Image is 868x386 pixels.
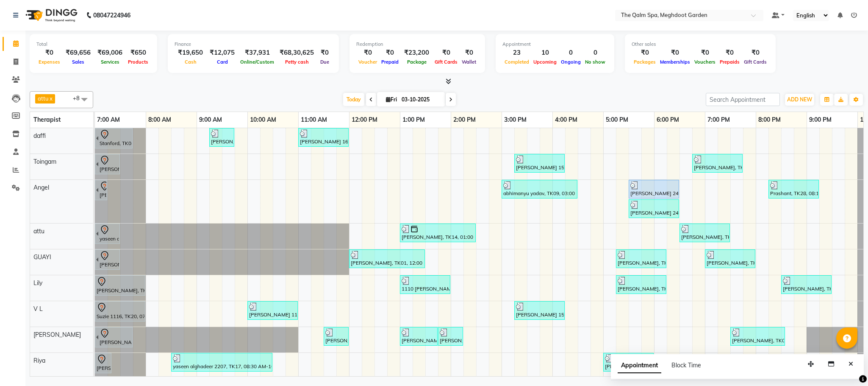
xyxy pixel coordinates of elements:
span: Prepaids [718,59,742,65]
div: [PERSON_NAME], TK03, 07:00 AM-08:00 AM, Swedish De-Stress - 60 Mins [96,277,144,294]
a: 9:00 PM [807,114,834,126]
div: [PERSON_NAME], TK24, 05:15 PM-06:15 PM, Swedish De-Stress - 60 Mins [617,251,666,267]
div: ₹19,650 [175,48,206,58]
div: 1110 [PERSON_NAME], TK12, 01:00 PM-02:00 PM, Javanese Pampering - 60 Mins [401,277,449,293]
span: Fri [384,96,399,103]
span: Packages [632,59,658,65]
div: [PERSON_NAME], TK02, 07:30 PM-08:35 PM, BLOW DRY,SHAVE [731,328,784,344]
div: Stanford, TK04, 06:45 AM-07:45 AM, Swedish De-Stress - 60 Mins [99,129,132,147]
a: 4:00 PM [553,114,580,126]
div: [PERSON_NAME], TK01, 12:00 PM-01:30 PM, Javanese Pampering - 90 Mins [350,251,424,267]
div: ₹0 [356,48,379,58]
a: 3:00 PM [502,114,529,126]
input: 2025-10-03 [399,93,441,106]
span: No show [583,59,607,65]
a: 1:00 PM [400,114,427,126]
div: [PERSON_NAME] 1501, TK22, 03:15 PM-04:15 PM, Javanese Pampering - 60 Mins [515,155,564,171]
div: Suzie 1116, TK20, 07:00 AM-08:00 AM, Javanese Pampering - 60 Mins [96,302,144,320]
div: [PERSON_NAME], TK08, 06:45 AM-07:45 AM, Fusion Therapy - 60 Mins [99,328,132,346]
div: Total [36,41,150,48]
a: 8:00 AM [146,114,173,126]
div: ₹37,931 [238,48,276,58]
span: Online/Custom [238,59,276,65]
span: daffi [33,132,46,140]
span: Expenses [36,59,62,65]
div: [PERSON_NAME], TK15, 06:45 PM-07:45 PM, Javanese Pampering - 60 Mins [693,155,742,171]
a: 5:00 PM [604,114,630,126]
span: Gift Cards [742,59,769,65]
div: [PERSON_NAME], TK03, 06:30 AM-07:30 AM, Swedish De-Stress - 60 Mins [99,251,119,269]
span: Gift Cards [433,59,460,65]
input: Search Appointment [706,93,780,106]
div: [PERSON_NAME] 1621, TK06, 11:00 AM-12:00 PM, Javanese Pampering - 60 Mins [299,129,348,145]
div: ₹650 [126,48,150,58]
span: Riya [33,357,45,364]
div: ₹0 [692,48,718,58]
span: Completed [502,59,531,65]
div: [PERSON_NAME] 2403, TK18, 01:00 PM-01:45 PM, [DEMOGRAPHIC_DATA] HAIR COLOUR [401,328,437,344]
div: [PERSON_NAME], TK25, 05:00 PM-06:00 PM, Luxurious Pedicure- 60Min [604,354,653,370]
span: Due [318,59,331,65]
div: 0 [583,48,607,58]
span: Services [99,59,122,65]
span: Ongoing [559,59,583,65]
a: 12:00 PM [349,114,380,126]
button: ADD NEW [785,94,814,106]
span: Appointment [618,358,661,373]
iframe: chat widget [832,352,860,378]
div: 0 [559,48,583,58]
div: ₹0 [718,48,742,58]
div: yaseen alghadeer 2207, TK17, 08:30 AM-10:30 AM, Full Body Polishing [172,354,272,370]
div: ₹0 [433,48,460,58]
div: Redemption [356,41,478,48]
span: Angel [33,184,49,191]
div: [PERSON_NAME], TK14, 01:00 PM-02:30 PM, Javanese Pampering - 90 Mins [401,225,475,241]
div: ₹0 [317,48,332,58]
span: attu [38,95,49,102]
img: logo [22,3,80,27]
div: ₹12,075 [206,48,238,58]
a: 8:00 PM [756,114,783,126]
span: Lily [33,279,42,287]
div: ₹69,656 [62,48,94,58]
div: ₹0 [460,48,478,58]
span: Upcoming [531,59,559,65]
span: Wallet [460,59,478,65]
a: 9:00 AM [197,114,224,126]
div: Finance [175,41,332,48]
div: ₹0 [36,48,62,58]
div: Appointment [502,41,607,48]
div: [PERSON_NAME], TK16, 11:30 AM-12:00 PM, [DEMOGRAPHIC_DATA] HAIRCUT [324,328,348,344]
div: Prashant, TK28, 08:15 PM-09:15 PM, Swedish De-Stress - 60 Mins [769,181,818,197]
div: Other sales [632,41,769,48]
div: abhimanyu yadav, TK09, 03:00 PM-04:30 PM, Javanese Pampering - 90 Mins [502,181,577,197]
span: Petty cash [283,59,311,65]
span: Package [405,59,429,65]
span: Toingam [33,158,56,165]
div: [PERSON_NAME], TK13, 06:00 AM-07:30 AM, Javanese Pampering - 90 Mins [99,155,119,173]
div: ₹0 [742,48,769,58]
div: ₹0 [632,48,658,58]
span: Card [215,59,230,65]
div: 10 [531,48,559,58]
a: x [49,95,53,102]
a: 6:00 PM [654,114,681,126]
div: [PERSON_NAME] 1124, TK05, 10:00 AM-11:00 AM, Swedish De-Stress - 60 Mins [248,302,297,319]
b: 08047224946 [93,3,130,27]
div: ₹0 [379,48,401,58]
div: [PERSON_NAME] 2403, TK27, 05:30 PM-06:30 PM, Swedish De-Stress - 60 Mins [630,201,678,217]
div: [PERSON_NAME], TK07, 06:15 AM-07:15 AM, Swedish De-Stress - 60 Mins [99,181,106,199]
span: Block Time [671,361,701,369]
div: [PERSON_NAME], TK10, 09:15 AM-09:45 AM, De-Stress Back & Shoulder Massage - 30 Mins [210,129,233,145]
div: [PERSON_NAME], TK24, 06:30 PM-07:30 PM, Swedish De-Stress - 60 Mins [680,225,729,241]
span: [PERSON_NAME] [33,331,81,338]
div: [PERSON_NAME] 1501, TK22, 03:15 PM-04:15 PM, Javanese Pampering - 60 Mins [515,302,564,319]
span: Vouchers [692,59,718,65]
div: 23 [502,48,531,58]
div: ₹0 [658,48,692,58]
span: +8 [73,95,86,101]
div: ₹23,200 [401,48,433,58]
span: Sales [70,59,86,65]
span: Therapist [33,116,61,123]
span: Voucher [356,59,379,65]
